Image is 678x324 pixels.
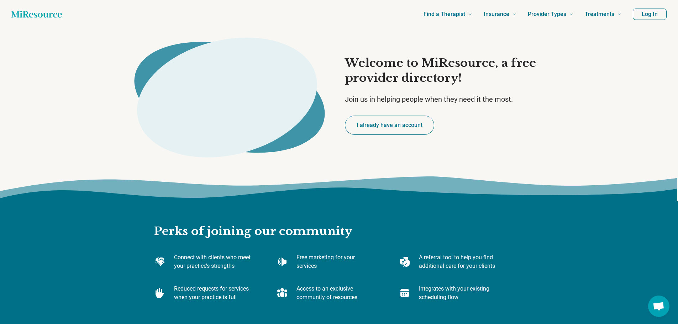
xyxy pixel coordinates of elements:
span: Provider Types [528,9,566,19]
p: Reduced requests for services when your practice is full [174,285,254,302]
h2: Perks of joining our community [154,201,524,239]
p: Connect with clients who meet your practice’s strengths [174,253,254,270]
p: Join us in helping people when they need it the most. [345,94,556,104]
p: Integrates with your existing scheduling flow [419,285,499,302]
p: Access to an exclusive community of resources [296,285,376,302]
span: Find a Therapist [424,9,465,19]
a: Home page [11,7,62,21]
h1: Welcome to MiResource, a free provider directory! [345,56,556,85]
a: Open chat [648,296,669,317]
span: Treatments [585,9,614,19]
p: Free marketing for your services [296,253,376,270]
span: Insurance [484,9,509,19]
p: A referral tool to help you find additional care for your clients [419,253,499,270]
button: I already have an account [345,116,434,135]
button: Log In [633,9,667,20]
